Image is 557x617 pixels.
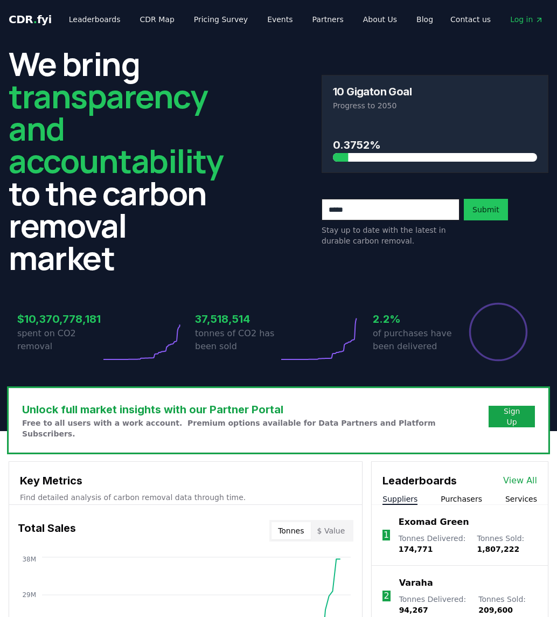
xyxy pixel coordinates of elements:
[304,10,352,29] a: Partners
[384,529,389,542] p: 1
[333,100,537,111] p: Progress to 2050
[311,522,352,539] button: $ Value
[399,577,433,590] a: Varaha
[20,473,351,489] h3: Key Metrics
[333,86,412,97] h3: 10 Gigaton Goal
[18,520,76,542] h3: Total Sales
[22,401,489,418] h3: Unlock full market insights with our Partner Portal
[468,302,528,362] div: Percentage of sales delivered
[195,327,278,353] p: tonnes of CO2 has been sold
[22,556,36,563] tspan: 38M
[399,606,428,614] span: 94,267
[9,74,223,183] span: transparency and accountability
[382,473,457,489] h3: Leaderboards
[502,10,552,29] a: Log in
[22,591,36,599] tspan: 29M
[478,594,537,615] p: Tonnes Sold :
[510,14,544,25] span: Log in
[503,474,537,487] a: View All
[478,606,513,614] span: 209,600
[17,327,101,353] p: spent on CO2 removal
[384,590,389,602] p: 2
[9,12,52,27] a: CDR.fyi
[477,533,537,554] p: Tonnes Sold :
[60,10,129,29] a: Leaderboards
[477,545,519,553] span: 1,807,222
[17,311,101,327] h3: $10,370,778,181
[333,137,537,153] h3: 0.3752%
[399,516,469,529] a: Exomad Green
[464,199,508,220] button: Submit
[22,418,489,439] p: Free to all users with a work account. Premium options available for Data Partners and Platform S...
[497,406,526,427] a: Sign Up
[131,10,183,29] a: CDR Map
[259,10,301,29] a: Events
[33,13,37,26] span: .
[9,13,52,26] span: CDR fyi
[20,492,351,503] p: Find detailed analysis of carbon removal data through time.
[373,327,456,353] p: of purchases have been delivered
[354,10,406,29] a: About Us
[271,522,310,539] button: Tonnes
[185,10,256,29] a: Pricing Survey
[322,225,459,246] p: Stay up to date with the latest in durable carbon removal.
[399,545,433,553] span: 174,771
[373,311,456,327] h3: 2.2%
[408,10,442,29] a: Blog
[9,47,235,274] h2: We bring to the carbon removal market
[489,406,535,427] button: Sign Up
[442,10,499,29] a: Contact us
[399,533,467,554] p: Tonnes Delivered :
[441,494,482,504] button: Purchasers
[399,594,468,615] p: Tonnes Delivered :
[195,311,278,327] h3: 37,518,514
[505,494,537,504] button: Services
[442,10,552,29] nav: Main
[60,10,442,29] nav: Main
[382,494,417,504] button: Suppliers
